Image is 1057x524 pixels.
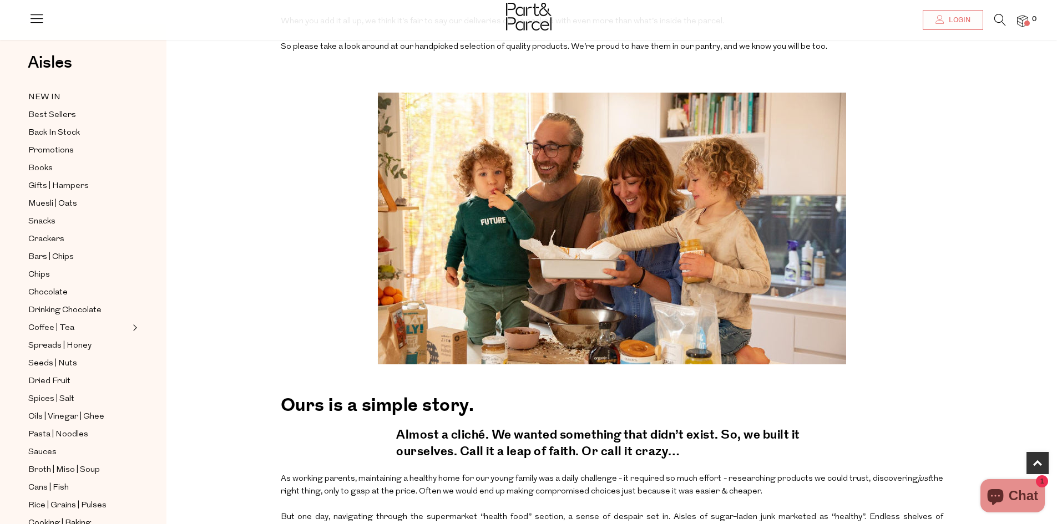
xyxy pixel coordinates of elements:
a: Books [28,161,129,175]
a: Spices | Salt [28,392,129,406]
span: Back In Stock [28,126,80,140]
a: Muesli | Oats [28,197,129,211]
a: 0 [1017,15,1028,27]
a: Sauces [28,445,129,459]
span: Chocolate [28,286,68,299]
a: Oils | Vinegar | Ghee [28,410,129,424]
span: Rice | Grains | Pulses [28,499,107,512]
a: Broth | Miso | Soup [28,463,129,477]
p: As working parents, maintaining a healthy home for our young family was a daily challenge - it re... [281,469,943,502]
a: Best Sellers [28,108,129,122]
button: Expand/Collapse Coffee | Tea [130,321,138,334]
a: Dried Fruit [28,374,129,388]
span: Dried Fruit [28,375,70,388]
a: Spreads | Honey [28,339,129,353]
span: Crackers [28,233,64,246]
span: Aisles [28,50,72,75]
h4: Almost a cliché. We wanted something that didn’t exist. So, we built it ourselves. Call it a leap... [396,421,827,469]
i: just [918,475,930,483]
p: So please take a look around at our handpicked selection of quality products. We’re proud to have... [281,37,943,58]
span: Chips [28,268,50,282]
a: Gifts | Hampers [28,179,129,193]
a: Promotions [28,144,129,157]
span: Login [946,16,970,25]
h2: Ours is a simple story. [281,385,943,421]
span: Books [28,162,53,175]
a: Coffee | Tea [28,321,129,335]
span: 0 [1029,14,1039,24]
span: Bars | Chips [28,251,74,264]
span: Muesli | Oats [28,197,77,211]
img: Part&Parcel [506,3,552,30]
a: Drinking Chocolate [28,303,129,317]
a: Chips [28,268,129,282]
a: Chocolate [28,286,129,299]
span: Sauces [28,446,57,459]
span: Coffee | Tea [28,322,74,335]
span: Drinking Chocolate [28,304,102,317]
span: Broth | Miso | Soup [28,464,100,477]
span: Snacks [28,215,55,228]
a: Rice | Grains | Pulses [28,498,129,512]
a: Back In Stock [28,126,129,140]
span: Cans | Fish [28,481,69,495]
a: Seeds | Nuts [28,357,129,370]
a: NEW IN [28,90,129,104]
span: Best Sellers [28,109,76,122]
a: Snacks [28,215,129,228]
span: Spreads | Honey [28,339,92,353]
span: Gifts | Hampers [28,180,89,193]
span: NEW IN [28,91,60,104]
a: Bars | Chips [28,250,129,264]
inbox-online-store-chat: Shopify online store chat [977,479,1048,515]
span: Promotions [28,144,74,157]
a: Cans | Fish [28,481,129,495]
span: Spices | Salt [28,393,74,406]
a: Aisles [28,54,72,82]
span: Seeds | Nuts [28,357,77,370]
span: Oils | Vinegar | Ghee [28,410,104,424]
span: Pasta | Noodles [28,428,88,441]
a: Pasta | Noodles [28,428,129,441]
a: Crackers [28,232,129,246]
a: Login [923,10,983,30]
